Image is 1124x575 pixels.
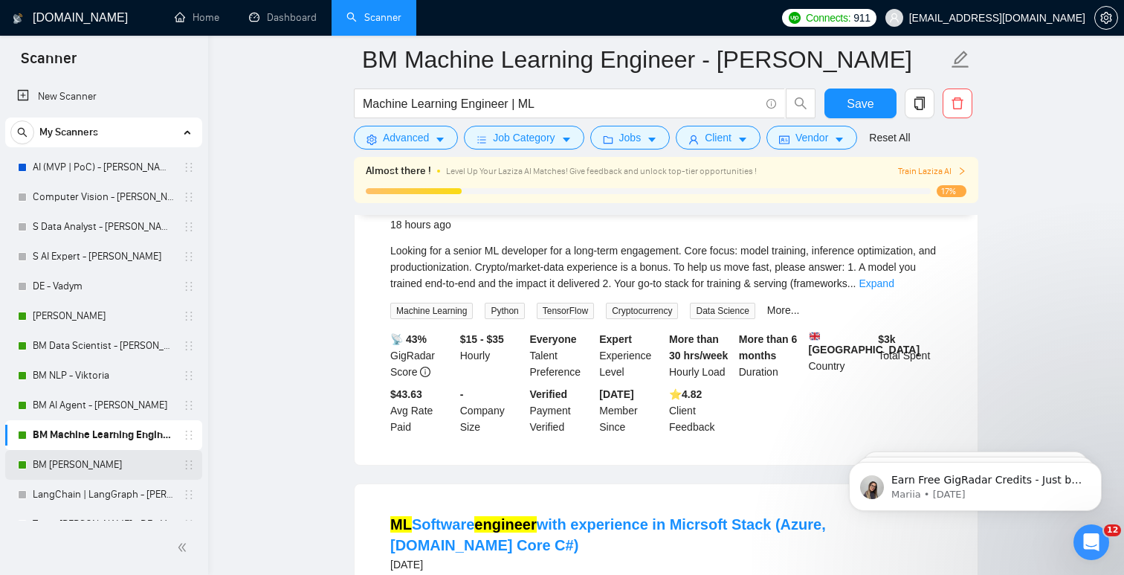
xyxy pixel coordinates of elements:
[183,459,195,471] span: holder
[603,134,613,145] span: folder
[183,221,195,233] span: holder
[787,97,815,110] span: search
[366,163,431,179] span: Almost there !
[853,10,870,26] span: 911
[779,134,789,145] span: idcard
[460,388,464,400] b: -
[366,134,377,145] span: setting
[739,333,798,362] b: More than 6 months
[33,242,174,272] a: S AI Expert - [PERSON_NAME]
[177,540,192,555] span: double-left
[249,11,317,24] a: dashboardDashboard
[834,134,844,145] span: caret-down
[847,277,856,289] span: ...
[11,127,33,138] span: search
[474,516,536,533] mark: engineer
[905,89,934,118] button: copy
[898,164,966,179] button: Train Laziza AI
[485,303,524,319] span: Python
[390,216,847,234] div: 18 hours ago
[390,333,427,345] b: 📡 43%
[943,89,972,118] button: delete
[705,129,731,146] span: Client
[39,118,98,147] span: My Scanners
[183,191,195,203] span: holder
[183,518,195,530] span: holder
[736,331,806,380] div: Duration
[669,388,702,400] b: ⭐️ 4.82
[183,489,195,501] span: holder
[183,399,195,411] span: holder
[390,242,942,292] div: Looking for a senior ML developer for a long-term engagement. Core focus: model training, inferen...
[690,303,755,319] span: Data Science
[847,94,873,113] span: Save
[606,303,678,319] span: Cryptocurrency
[33,272,174,301] a: DE - Vadym
[33,420,174,450] a: BM Machine Learning Engineer - [PERSON_NAME]
[875,331,945,380] div: Total Spent
[596,331,666,380] div: Experience Level
[33,331,174,361] a: BM Data Scientist - [PERSON_NAME]
[383,129,429,146] span: Advanced
[435,134,445,145] span: caret-down
[354,126,458,150] button: settingAdvancedcaret-down
[183,340,195,352] span: holder
[33,480,174,510] a: LangChain | LangGraph - [PERSON_NAME]
[9,48,88,79] span: Scanner
[827,431,1124,535] iframe: Intercom notifications message
[5,82,202,112] li: New Scanner
[957,167,966,176] span: right
[33,212,174,242] a: S Data Analyst - [PERSON_NAME]
[33,182,174,212] a: Computer Vision - [PERSON_NAME]
[457,331,527,380] div: Hourly
[647,134,657,145] span: caret-down
[390,388,422,400] b: $43.63
[859,277,894,289] a: Expand
[183,251,195,263] span: holder
[527,386,597,435] div: Payment Verified
[766,126,857,150] button: idcardVendorcaret-down
[183,429,195,441] span: holder
[1073,524,1109,560] iframe: Intercom live chat
[666,331,736,380] div: Hourly Load
[460,333,504,345] b: $15 - $35
[17,82,190,112] a: New Scanner
[390,516,826,553] a: MLSoftwareengineerwith experience in Micrsoft Stack (Azure, [DOMAIN_NAME] Core C#)
[390,556,942,574] div: [DATE]
[599,388,633,400] b: [DATE]
[457,386,527,435] div: Company Size
[688,134,699,145] span: user
[390,516,412,533] mark: ML
[175,11,219,24] a: homeHome
[596,386,666,435] div: Member Since
[33,152,174,182] a: AI (MVP | PoC) - [PERSON_NAME]
[1104,524,1121,536] span: 12
[33,391,174,420] a: BM AI Agent - [PERSON_NAME]
[33,510,174,539] a: Test - [PERSON_NAME] - DE - Vadym
[795,129,828,146] span: Vendor
[387,331,457,380] div: GigRadar Score
[676,126,760,150] button: userClientcaret-down
[363,94,760,113] input: Search Freelance Jobs...
[183,280,195,292] span: holder
[786,89,815,118] button: search
[10,121,34,144] button: search
[390,303,473,319] span: Machine Learning
[33,450,174,480] a: BM [PERSON_NAME]
[878,333,895,345] b: $ 3k
[937,185,966,197] span: 17%
[869,129,910,146] a: Reset All
[493,129,555,146] span: Job Category
[387,386,457,435] div: Avg Rate Paid
[943,97,972,110] span: delete
[809,331,920,356] b: [GEOGRAPHIC_DATA]
[767,304,800,316] a: More...
[346,11,401,24] a: searchScanner
[619,129,642,146] span: Jobs
[766,99,776,109] span: info-circle
[390,245,936,289] span: Looking for a senior ML developer for a long-term engagement. Core focus: model training, inferen...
